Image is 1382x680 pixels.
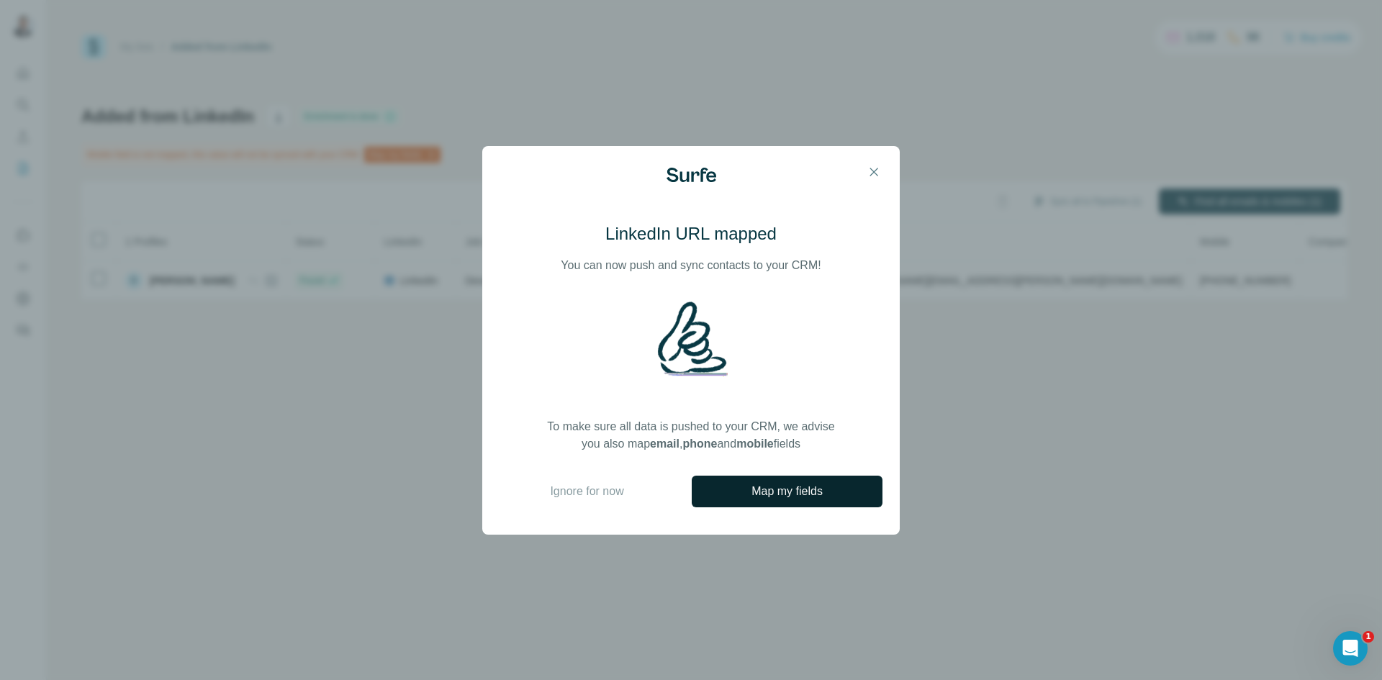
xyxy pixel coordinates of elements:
[547,418,835,453] p: To make sure all data is pushed to your CRM, we advise you also map , and fields
[652,300,730,378] img: Illustration - Shaka
[550,483,623,500] span: Ignore for now
[751,483,823,500] span: Map my fields
[500,483,674,500] button: Ignore for now
[1363,631,1374,643] span: 1
[736,438,774,450] strong: mobile
[667,168,716,183] img: Surfe Logo
[650,438,679,450] strong: email
[561,257,821,274] p: You can now push and sync contacts to your CRM!
[692,476,882,507] button: Map my fields
[1333,631,1368,666] iframe: Intercom live chat
[605,222,777,245] h3: LinkedIn URL mapped
[682,438,717,450] strong: phone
